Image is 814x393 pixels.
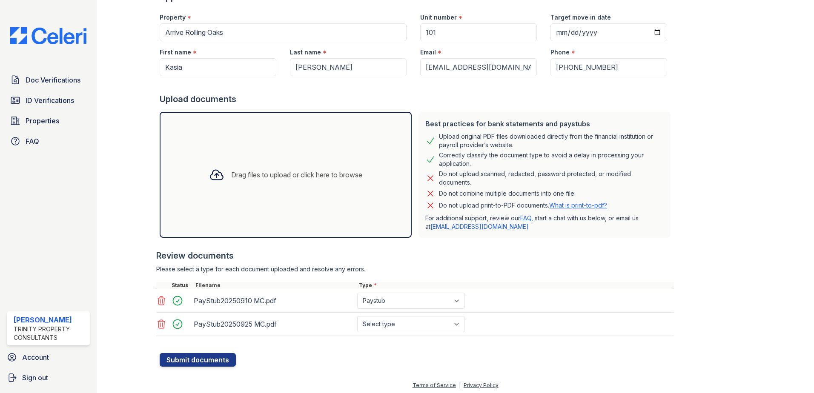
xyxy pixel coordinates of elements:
[549,202,607,209] a: What is print-to-pdf?
[3,27,93,44] img: CE_Logo_Blue-a8612792a0a2168367f1c8372b55b34899dd931a85d93a1a3d3e32e68fde9ad4.png
[7,71,90,88] a: Doc Verifications
[26,75,80,85] span: Doc Verifications
[425,214,664,231] p: For additional support, review our , start a chat with us below, or email us at
[357,282,674,289] div: Type
[420,48,436,57] label: Email
[26,116,59,126] span: Properties
[439,132,664,149] div: Upload original PDF files downloaded directly from the financial institution or payroll provider’...
[439,151,664,168] div: Correctly classify the document type to avoid a delay in processing your application.
[156,265,674,273] div: Please select a type for each document uploaded and resolve any errors.
[439,201,607,210] p: Do not upload print-to-PDF documents.
[156,250,674,262] div: Review documents
[439,170,664,187] div: Do not upload scanned, redacted, password protected, or modified documents.
[160,93,674,105] div: Upload documents
[7,112,90,129] a: Properties
[459,382,461,388] div: |
[550,13,611,22] label: Target move in date
[290,48,321,57] label: Last name
[194,294,354,308] div: PayStub20250910 MC.pdf
[194,282,357,289] div: Filename
[3,349,93,366] a: Account
[7,92,90,109] a: ID Verifications
[160,353,236,367] button: Submit documents
[430,223,529,230] a: [EMAIL_ADDRESS][DOMAIN_NAME]
[425,119,664,129] div: Best practices for bank statements and paystubs
[420,13,457,22] label: Unit number
[3,369,93,386] a: Sign out
[464,382,499,388] a: Privacy Policy
[7,133,90,150] a: FAQ
[160,48,191,57] label: First name
[22,373,48,383] span: Sign out
[14,315,86,325] div: [PERSON_NAME]
[231,170,362,180] div: Drag files to upload or click here to browse
[22,352,49,362] span: Account
[520,214,531,222] a: FAQ
[14,325,86,342] div: Trinity Property Consultants
[413,382,456,388] a: Terms of Service
[194,317,354,331] div: PayStub20250925 MC.pdf
[439,188,576,199] div: Do not combine multiple documents into one file.
[26,95,74,105] span: ID Verifications
[550,48,570,57] label: Phone
[160,13,186,22] label: Property
[170,282,194,289] div: Status
[26,136,39,146] span: FAQ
